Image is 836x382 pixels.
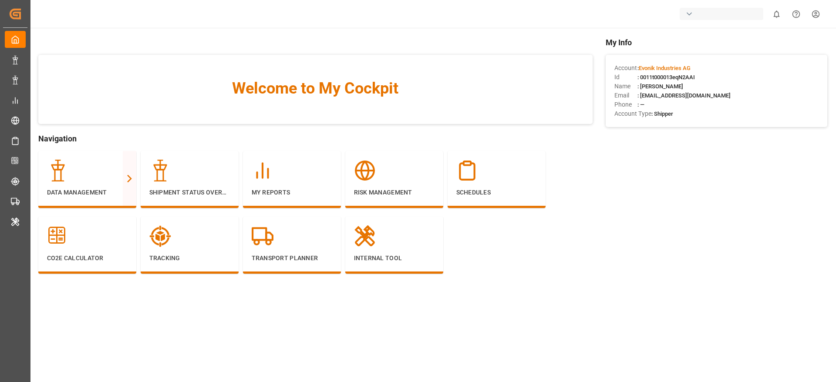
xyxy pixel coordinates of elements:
span: Account [614,64,637,73]
p: Transport Planner [252,254,332,263]
span: : — [637,101,644,108]
span: Name [614,82,637,91]
span: Email [614,91,637,100]
p: Internal Tool [354,254,435,263]
span: : Shipper [651,111,673,117]
span: : [637,65,691,71]
span: : [PERSON_NAME] [637,83,683,90]
span: Evonik Industries AG [639,65,691,71]
p: Data Management [47,188,128,197]
p: Tracking [149,254,230,263]
button: show 0 new notifications [767,4,786,24]
span: Navigation [38,133,593,144]
button: Help Center [786,4,806,24]
span: Id [614,73,637,82]
span: : [EMAIL_ADDRESS][DOMAIN_NAME] [637,92,731,99]
span: Welcome to My Cockpit [56,77,575,100]
span: My Info [606,37,827,48]
p: My Reports [252,188,332,197]
p: Shipment Status Overview [149,188,230,197]
span: Account Type [614,109,651,118]
p: CO2e Calculator [47,254,128,263]
span: : 0011t000013eqN2AAI [637,74,695,80]
p: Schedules [456,188,537,197]
span: Phone [614,100,637,109]
p: Risk Management [354,188,435,197]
